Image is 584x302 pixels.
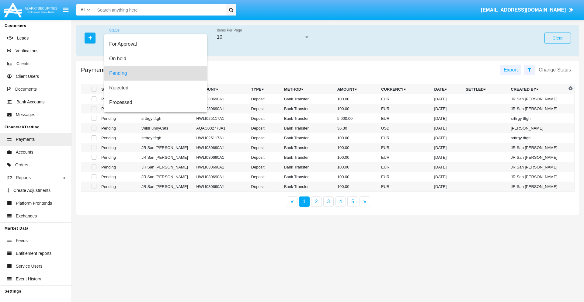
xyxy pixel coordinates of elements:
span: For Approval [109,37,202,51]
span: Pending [109,66,202,81]
span: Rejected [109,81,202,95]
span: Processed [109,95,202,110]
span: Cancelled by User [109,110,202,124]
span: On hold [109,51,202,66]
